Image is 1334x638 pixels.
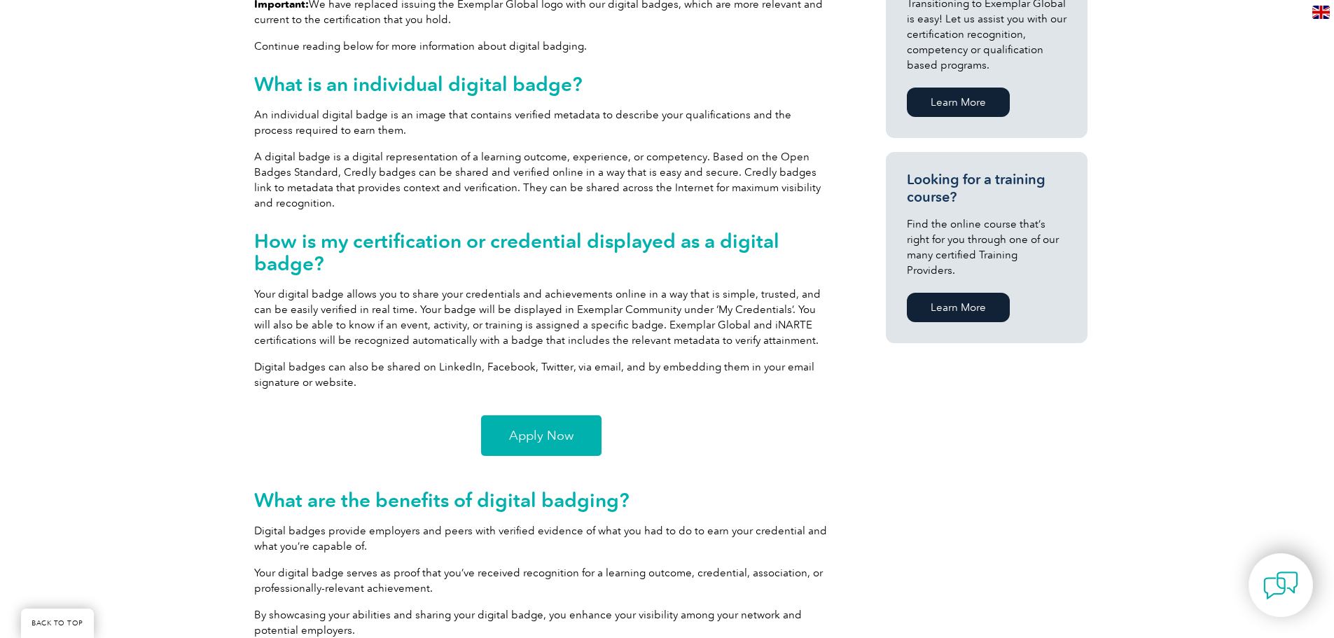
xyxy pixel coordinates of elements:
h2: What is an individual digital badge? [254,73,828,95]
h2: What are the benefits of digital badging? [254,489,828,511]
a: BACK TO TOP [21,609,94,638]
span: Apply Now [509,429,574,442]
p: A digital badge is a digital representation of a learning outcome, experience, or competency. Bas... [254,149,828,211]
h3: Looking for a training course? [907,171,1066,206]
h2: How is my certification or credential displayed as a digital badge? [254,230,828,275]
img: en [1312,6,1330,19]
p: Your digital badge serves as proof that you’ve received recognition for a learning outcome, crede... [254,565,828,596]
img: contact-chat.png [1263,568,1298,603]
p: Your digital badge allows you to share your credentials and achievements online in a way that is ... [254,286,828,348]
p: Continue reading below for more information about digital badging. [254,39,828,54]
p: Find the online course that’s right for you through one of our many certified Training Providers. [907,216,1066,278]
a: Learn More [907,88,1010,117]
a: Apply Now [481,415,602,456]
p: By showcasing your abilities and sharing your digital badge, you enhance your visibility among yo... [254,607,828,638]
p: Digital badges can also be shared on LinkedIn, Facebook, Twitter, via email, and by embedding the... [254,359,828,390]
p: An individual digital badge is an image that contains verified metadata to describe your qualific... [254,107,828,138]
a: Learn More [907,293,1010,322]
p: Digital badges provide employers and peers with verified evidence of what you had to do to earn y... [254,523,828,554]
